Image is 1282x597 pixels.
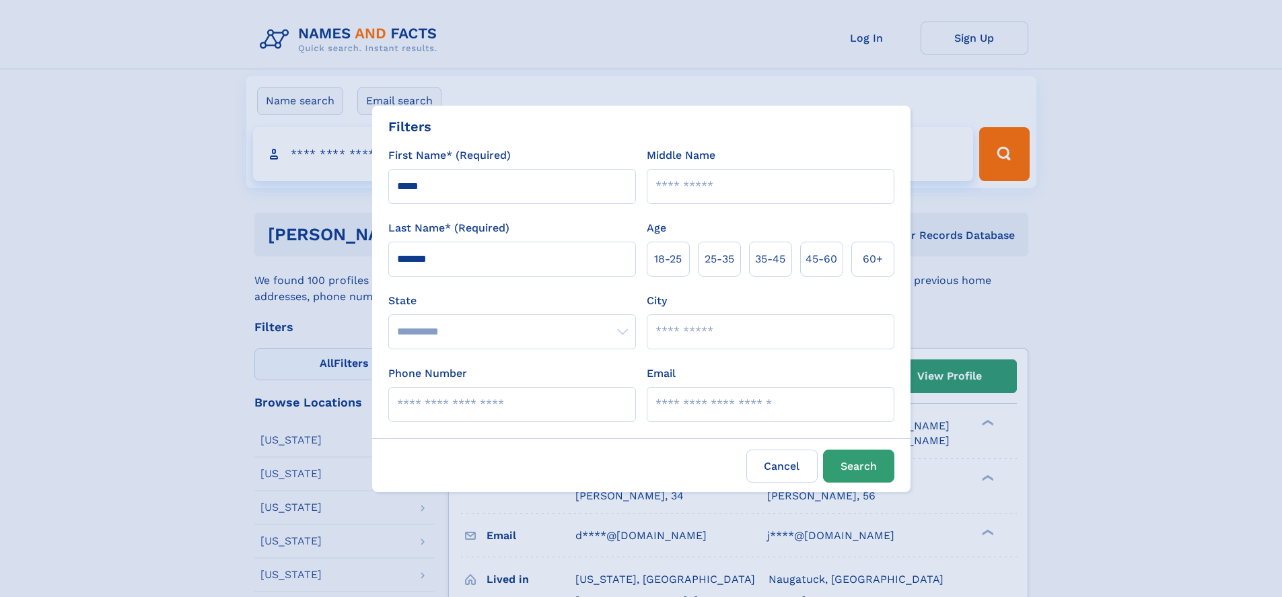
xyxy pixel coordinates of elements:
[388,147,511,164] label: First Name* (Required)
[388,293,636,309] label: State
[863,251,883,267] span: 60+
[388,220,509,236] label: Last Name* (Required)
[746,450,818,483] label: Cancel
[647,147,715,164] label: Middle Name
[705,251,734,267] span: 25‑35
[654,251,682,267] span: 18‑25
[388,365,467,382] label: Phone Number
[823,450,894,483] button: Search
[806,251,837,267] span: 45‑60
[647,365,676,382] label: Email
[647,220,666,236] label: Age
[647,293,667,309] label: City
[755,251,785,267] span: 35‑45
[388,116,431,137] div: Filters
